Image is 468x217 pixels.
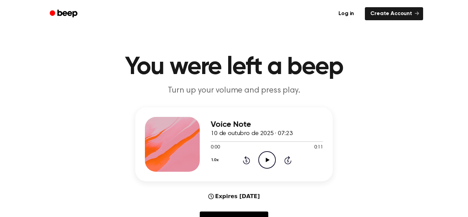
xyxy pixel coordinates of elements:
[332,6,361,22] a: Log in
[211,154,221,166] button: 1.0x
[211,144,220,151] span: 0:00
[314,144,323,151] span: 0:11
[211,131,292,137] span: 10 de outubro de 2025 · 07:23
[365,7,423,20] a: Create Account
[208,192,260,201] div: Expires [DATE]
[59,55,409,80] h1: You were left a beep
[211,120,323,129] h3: Voice Note
[102,85,366,96] p: Turn up your volume and press play.
[45,7,84,21] a: Beep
